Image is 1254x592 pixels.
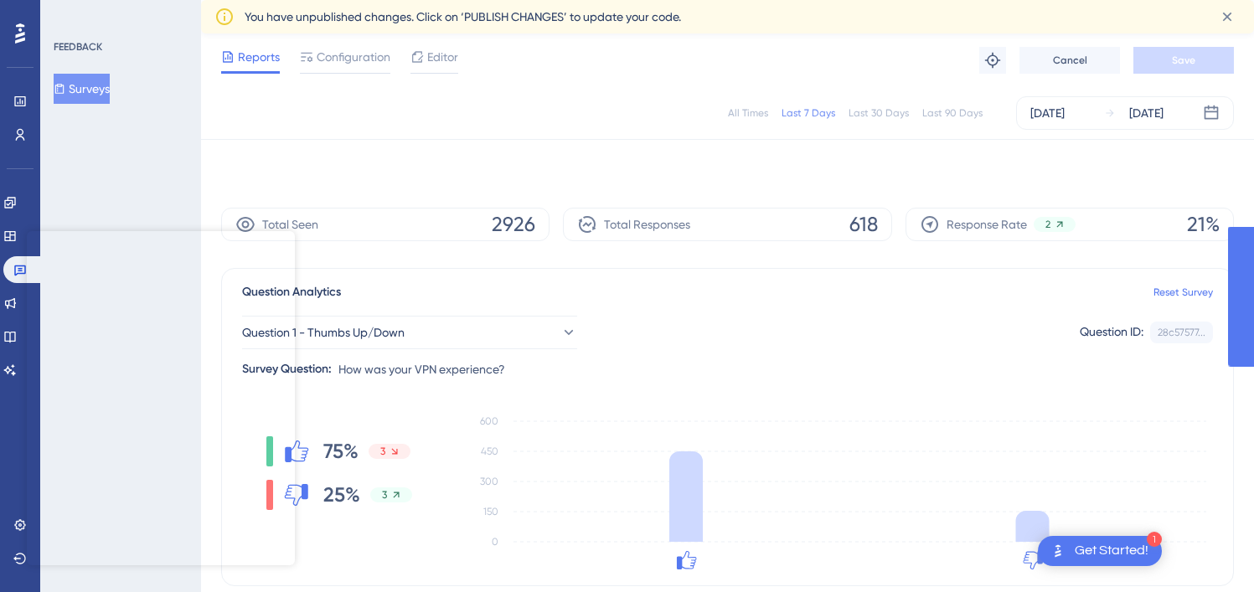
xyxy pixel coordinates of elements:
div: Open Get Started! checklist, remaining modules: 1 [1038,536,1162,566]
div: FEEDBACK [54,40,102,54]
div: All Times [728,106,768,120]
span: 618 [849,211,878,238]
span: 21% [1187,211,1220,238]
span: Total Seen [262,214,318,234]
span: 2 [1045,218,1050,231]
span: Save [1172,54,1195,67]
span: Reports [238,47,280,67]
div: Question ID: [1080,322,1143,343]
span: 3 [380,445,385,458]
iframe: UserGuiding AI Assistant Launcher [1184,526,1234,576]
img: launcher-image-alternative-text [1048,541,1068,561]
span: Cancel [1053,54,1087,67]
div: Get Started! [1075,542,1148,560]
div: Last 30 Days [849,106,909,120]
div: Last 7 Days [782,106,835,120]
a: Reset Survey [1153,286,1213,299]
div: Last 90 Days [922,106,983,120]
tspan: 300 [480,476,498,487]
span: Question 1 - Thumbs Up/Down [242,322,405,342]
span: Editor [427,47,458,67]
button: Surveys [54,74,110,104]
tspan: 600 [480,415,498,427]
tspan: 450 [481,445,498,457]
tspan: 0 [492,536,498,548]
div: 28c57577... [1158,326,1205,339]
span: 25% [323,481,360,508]
span: Response Rate [947,214,1027,234]
div: [DATE] [1030,103,1065,123]
button: Save [1133,47,1234,74]
span: Total Responses [604,214,690,234]
div: [DATE] [1129,103,1164,123]
span: You have unpublished changes. Click on ‘PUBLISH CHANGES’ to update your code. [245,7,681,27]
span: Configuration [317,47,390,67]
button: Cancel [1019,47,1120,74]
span: 2926 [492,211,535,238]
span: 3 [382,488,387,502]
span: 75% [323,438,359,465]
span: How was your VPN experience? [338,359,505,379]
tspan: 150 [483,506,498,517]
div: 1 [1147,532,1162,547]
button: Question 1 - Thumbs Up/Down [242,316,577,349]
